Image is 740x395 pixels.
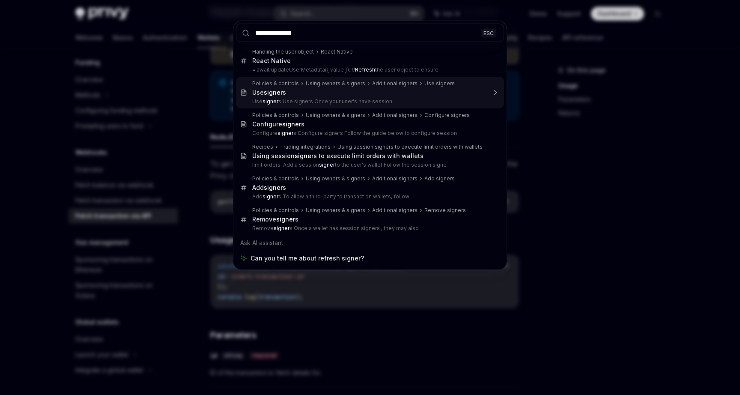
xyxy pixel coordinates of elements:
[263,193,278,200] b: signer
[337,144,483,150] div: Using session signers to execute limit orders with wallets
[424,112,470,119] div: Configure signers
[252,207,299,214] div: Policies & controls
[236,235,504,251] div: Ask AI assistant
[319,162,335,168] b: signer
[424,207,466,214] div: Remove signers
[306,207,365,214] div: Using owners & signers
[306,112,365,119] div: Using owners & signers
[264,89,283,96] b: signer
[372,175,418,182] div: Additional signers
[274,225,289,231] b: signer
[252,225,486,232] p: Remove s Once a wallet has session signers , they may also
[280,144,331,150] div: Trading integrations
[252,184,286,192] div: Add s
[252,215,298,223] div: Remove s
[424,175,455,182] div: Add signers
[306,80,365,87] div: Using owners & signers
[252,130,486,137] p: Configure s Configure signers Follow the guide below to configure session
[372,207,418,214] div: Additional signers
[252,57,291,65] div: React Native
[252,66,486,73] p: = await updateUserMetadata({ value }); // the user object to ensure
[252,98,486,105] p: Use s Use signers Once your user's have session
[282,120,301,128] b: signer
[252,80,299,87] div: Policies & controls
[321,48,353,55] div: React Native
[252,112,299,119] div: Policies & controls
[252,193,486,200] p: Add s To allow a third-party to transact on wallets, follow
[252,120,304,128] div: Configure s
[251,254,364,263] span: Can you tell me about refresh signer?
[263,98,278,105] b: signer
[252,175,299,182] div: Policies & controls
[252,48,314,55] div: Handling the user object
[252,144,273,150] div: Recipes
[252,162,486,168] p: limit orders. Add a session to the user's wallet Follow the session signe
[252,89,286,96] div: Use s
[372,112,418,119] div: Additional signers
[295,152,313,159] b: signer
[372,80,418,87] div: Additional signers
[424,80,455,87] div: Use signers
[252,152,424,160] div: Using session s to execute limit orders with wallets
[276,215,295,223] b: signer
[355,66,375,73] b: Refresh
[277,130,293,136] b: signer
[306,175,365,182] div: Using owners & signers
[481,28,496,37] div: ESC
[264,184,283,191] b: signer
